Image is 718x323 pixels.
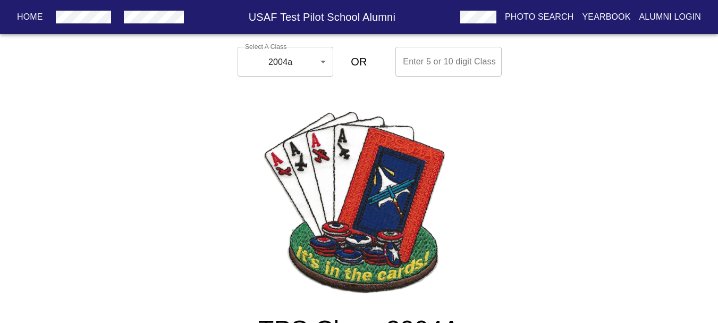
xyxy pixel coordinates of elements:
[501,7,578,27] button: Photo Search
[505,11,574,23] p: Photo Search
[578,7,635,27] button: Yearbook
[261,106,458,296] img: 2004a
[582,11,630,23] p: Yearbook
[17,11,43,23] p: Home
[238,47,333,77] div: 2004a
[351,53,367,70] h6: OR
[188,9,456,26] h6: USAF Test Pilot School Alumni
[13,7,47,27] button: Home
[635,7,706,27] button: Alumni Login
[639,11,702,23] p: Alumni Login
